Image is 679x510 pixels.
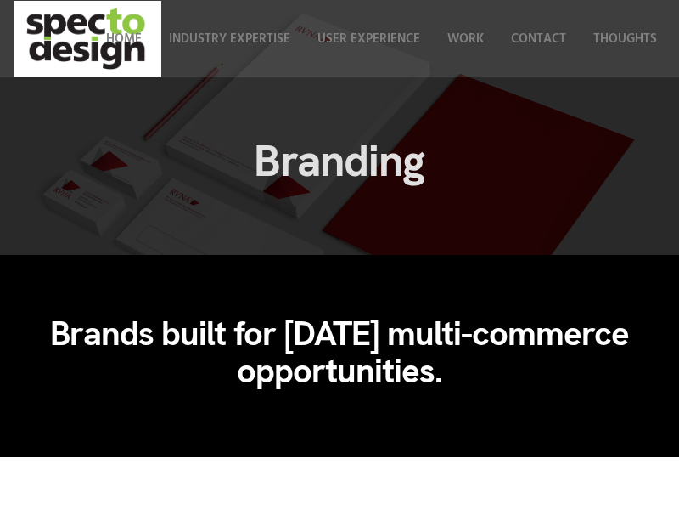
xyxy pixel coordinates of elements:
span: Industry Expertise [169,29,290,49]
a: Home [98,1,150,77]
a: Industry Expertise [160,1,299,77]
h1: Branding [168,137,510,185]
span: Thoughts [593,29,657,49]
img: specto-logo-2020 [14,1,161,77]
h2: Brands built for [DATE] multi-commerce opportunities. [42,314,637,389]
a: Contact [502,1,575,77]
a: User Experience [309,1,429,77]
a: Work [439,1,492,77]
span: User Experience [317,29,420,49]
a: Thoughts [585,1,665,77]
span: Home [106,29,142,49]
span: Work [447,29,484,49]
span: Contact [511,29,566,49]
